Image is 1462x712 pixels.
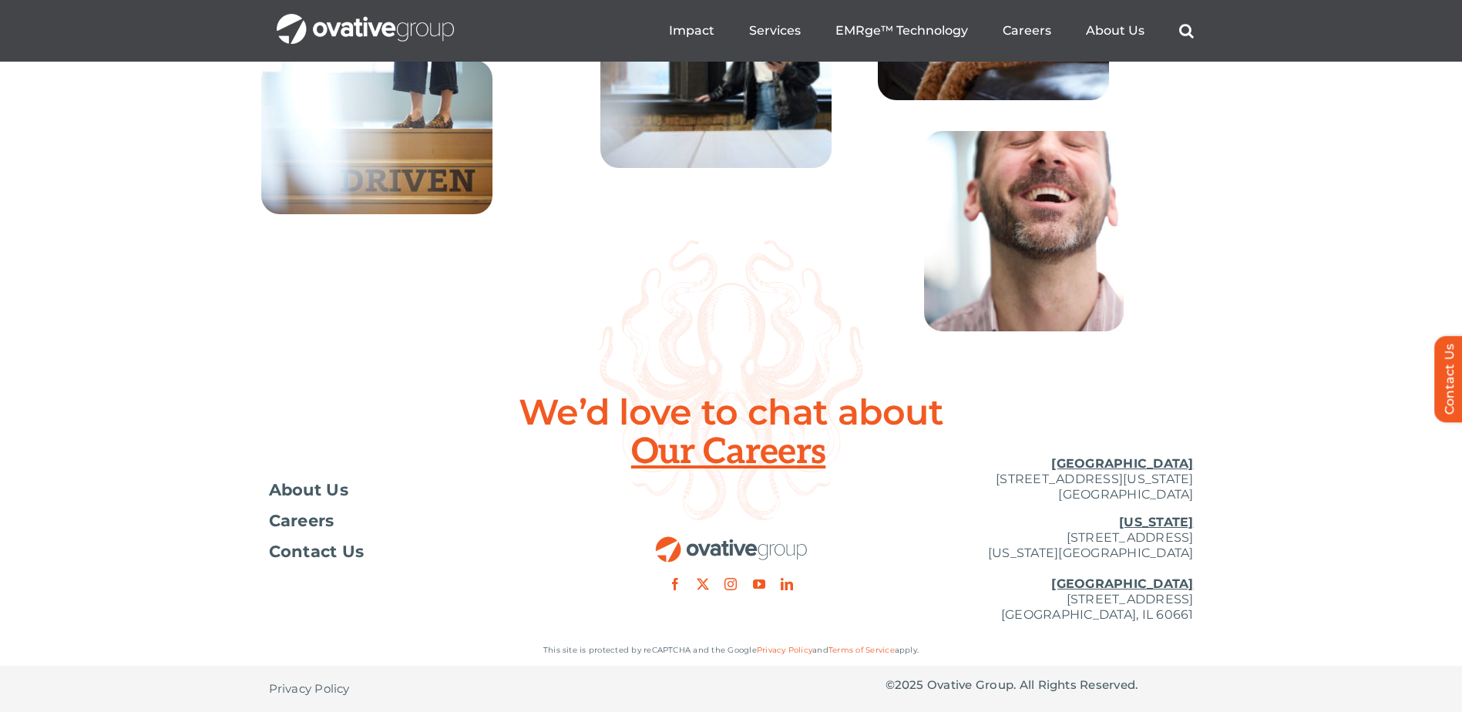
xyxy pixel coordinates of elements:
[269,643,1194,658] p: This site is protected by reCAPTCHA and the Google and apply.
[269,513,334,529] span: Careers
[828,645,895,655] a: Terms of Service
[269,681,350,697] span: Privacy Policy
[1051,576,1193,591] u: [GEOGRAPHIC_DATA]
[1003,23,1051,39] a: Careers
[1086,23,1144,39] a: About Us
[269,482,577,498] a: About Us
[669,23,714,39] a: Impact
[757,645,812,655] a: Privacy Policy
[749,23,801,39] a: Services
[1051,456,1193,471] u: [GEOGRAPHIC_DATA]
[886,677,1194,693] p: © Ovative Group. All Rights Reserved.
[654,535,808,549] a: OG_Full_horizontal_RGB
[269,544,577,559] a: Contact Us
[269,666,577,712] nav: Footer - Privacy Policy
[886,515,1194,623] p: [STREET_ADDRESS] [US_STATE][GEOGRAPHIC_DATA] [STREET_ADDRESS] [GEOGRAPHIC_DATA], IL 60661
[753,578,765,590] a: youtube
[269,666,350,712] a: Privacy Policy
[835,23,968,39] a: EMRge™ Technology
[277,12,454,27] a: OG_Full_horizontal_WHT
[697,578,709,590] a: twitter
[886,456,1194,502] p: [STREET_ADDRESS][US_STATE] [GEOGRAPHIC_DATA]
[269,482,577,559] nav: Footer Menu
[1119,515,1193,529] u: [US_STATE]
[669,578,681,590] a: facebook
[269,544,365,559] span: Contact Us
[924,131,1124,331] img: Home – Careers 8
[1179,23,1194,39] a: Search
[724,578,737,590] a: instagram
[669,6,1194,55] nav: Menu
[269,482,349,498] span: About Us
[781,578,793,590] a: linkedin
[269,513,577,529] a: Careers
[261,60,492,214] img: Home – Careers 3
[895,677,924,692] span: 2025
